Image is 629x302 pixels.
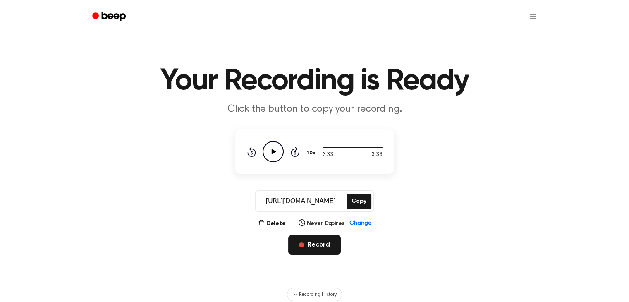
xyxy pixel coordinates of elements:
span: | [291,218,294,228]
button: Copy [347,194,371,209]
button: Delete [258,219,286,228]
span: Recording History [299,291,336,298]
a: Beep [86,9,133,25]
p: Click the button to copy your recording. [156,103,474,116]
span: 3:33 [371,151,382,159]
button: Open menu [523,7,543,26]
button: Record [288,235,341,255]
button: 1.0x [306,146,318,160]
button: Never Expires|Change [299,219,371,228]
span: Change [349,219,371,228]
span: | [346,219,348,228]
span: 3:33 [323,151,333,159]
h1: Your Recording is Ready [103,66,526,96]
button: Recording History [287,288,342,301]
